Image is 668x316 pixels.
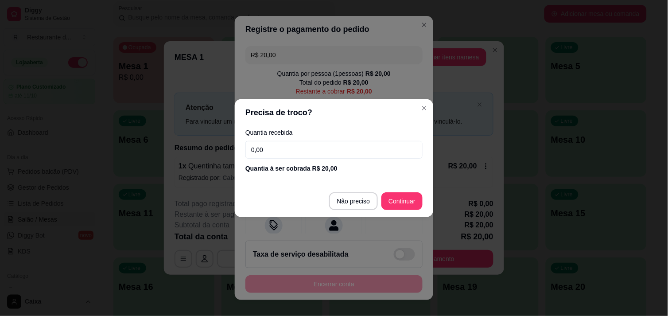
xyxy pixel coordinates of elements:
button: Continuar [381,192,423,210]
button: Close [417,101,431,115]
button: Não preciso [329,192,378,210]
header: Precisa de troco? [235,99,433,126]
label: Quantia recebida [245,129,423,136]
div: Quantia à ser cobrada R$ 20,00 [245,164,423,173]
